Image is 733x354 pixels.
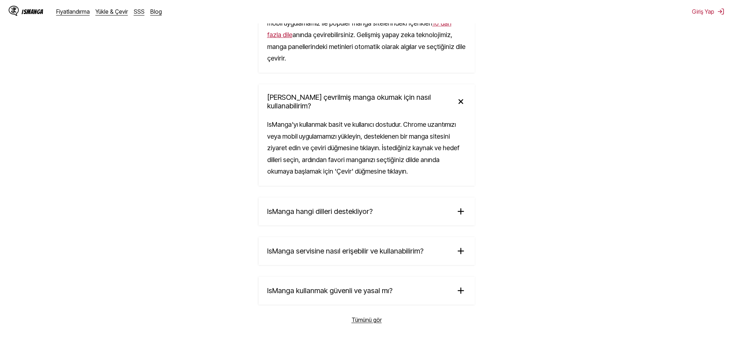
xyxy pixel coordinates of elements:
[352,316,382,323] a: Tümünü gör
[455,246,466,256] img: plus
[259,119,475,186] div: IsManga'yı kullanmak basit ve kullanıcı dostudur. Chrome uzantımızı veya mobil uygulamamızı yükle...
[150,8,162,15] a: Blog
[134,8,145,15] a: SSS
[267,247,424,255] span: IsManga servisine nasıl erişebilir ve kullanabilirim?
[453,94,468,109] img: plus
[259,197,475,225] summary: IsManga hangi dilleri destekliyor?
[9,6,19,16] img: IsManga Logo
[267,286,393,295] span: IsManga kullanmak güvenli ve yasal mı?
[455,206,466,217] img: plus
[96,8,128,15] a: Yükle & Çevir
[692,8,724,15] button: Giriş Yap
[22,8,43,15] div: IsManga
[259,84,475,119] summary: [PERSON_NAME] çevrilmiş manga okumak için nasıl kullanabilirim?
[259,277,475,305] summary: IsManga kullanmak güvenli ve yasal mı?
[267,93,450,110] span: [PERSON_NAME] çevrilmiş manga okumak için nasıl kullanabilirim?
[9,6,56,17] a: IsManga LogoIsManga
[717,8,724,15] img: Sign out
[259,237,475,265] summary: IsManga servisine nasıl erişebilir ve kullanabilirim?
[267,207,373,216] span: IsManga hangi dilleri destekliyor?
[455,285,466,296] img: plus
[56,8,90,15] a: Fiyatlandırma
